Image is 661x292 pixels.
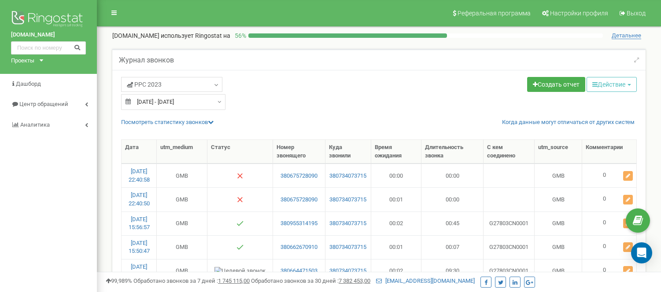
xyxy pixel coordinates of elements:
button: Действие [587,77,637,92]
td: G27803CN0001 [484,259,535,283]
th: С кем соединено [484,140,535,164]
th: utm_medium [157,140,207,164]
td: 0 [582,212,636,235]
a: 380734073715 [329,243,367,252]
th: Куда звонили [325,140,371,164]
img: Ringostat logo [11,9,86,31]
th: Время ожидания [371,140,422,164]
td: G27803CN0001 [484,212,535,235]
span: Обработано звонков за 7 дней : [133,277,250,284]
th: Статус [207,140,273,164]
a: [DATE] 22:40:58 [129,168,150,183]
td: 0 [582,187,636,211]
td: GMB [535,235,582,259]
img: Отвечен [236,220,244,227]
a: 380675728090 [277,196,321,204]
span: Аналитика [20,121,50,128]
p: [DOMAIN_NAME] [112,31,230,40]
td: 0 [582,235,636,259]
th: Длительность звонка [421,140,484,164]
a: Создать отчет [527,77,585,92]
td: 00:45 [421,212,484,235]
th: Номер звонящего [273,140,325,164]
td: GMB [157,259,207,283]
td: 0 [582,259,636,283]
img: Нет ответа [236,172,244,179]
a: 380955314195 [277,219,321,228]
a: 380675728090 [277,172,321,180]
td: 00:02 [371,212,422,235]
td: 00:01 [371,187,422,211]
td: GMB [157,212,207,235]
img: Целевой звонок [214,267,266,275]
a: PPC 2023 [121,77,222,92]
a: Посмотреть cтатистику звонков [121,119,214,125]
span: Детальнее [612,32,641,39]
h5: Журнал звонков [119,56,174,64]
td: 00:02 [371,259,422,283]
td: 09:30 [421,259,484,283]
a: [DATE] 22:40:50 [129,192,150,207]
th: Комментарии [582,140,636,164]
td: 00:07 [421,235,484,259]
a: 380734073715 [329,267,367,275]
td: G27803CN0001 [484,235,535,259]
a: 380664471503 [277,267,321,275]
td: 00:00 [371,164,422,187]
td: GMB [535,259,582,283]
span: Настройки профиля [550,10,608,17]
div: Проекты [11,57,34,65]
a: 380662670910 [277,243,321,252]
span: Дашборд [16,80,41,87]
a: [DOMAIN_NAME] [11,31,86,39]
a: [EMAIL_ADDRESS][DOMAIN_NAME] [376,277,475,284]
span: Обработано звонков за 30 дней : [251,277,370,284]
td: GMB [157,235,207,259]
span: 99,989% [106,277,132,284]
td: GMB [157,187,207,211]
u: 7 382 453,00 [339,277,370,284]
a: [DATE] 15:04:54 [129,263,150,278]
img: Отвечен [236,244,244,251]
td: 00:00 [421,187,484,211]
td: 00:00 [421,164,484,187]
div: Open Intercom Messenger [631,242,652,263]
th: utm_source [535,140,582,164]
a: 380734073715 [329,219,367,228]
a: [DATE] 15:50:47 [129,240,150,255]
a: Когда данные могут отличаться от других систем [502,118,635,127]
input: Поиск по номеру [11,41,86,55]
td: 00:01 [371,235,422,259]
span: PPC 2023 [127,80,162,89]
td: GMB [157,164,207,187]
span: использует Ringostat на [161,32,230,39]
u: 1 745 115,00 [218,277,250,284]
span: Реферальная программа [458,10,531,17]
td: 0 [582,164,636,187]
a: 380734073715 [329,196,367,204]
img: Нет ответа [236,196,244,203]
p: 56 % [230,31,248,40]
a: [DATE] 15:56:57 [129,216,150,231]
td: GMB [535,187,582,211]
span: Центр обращений [19,101,68,107]
th: Дата [122,140,157,164]
a: 380734073715 [329,172,367,180]
span: Выход [627,10,646,17]
td: GMB [535,164,582,187]
td: GMB [535,212,582,235]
